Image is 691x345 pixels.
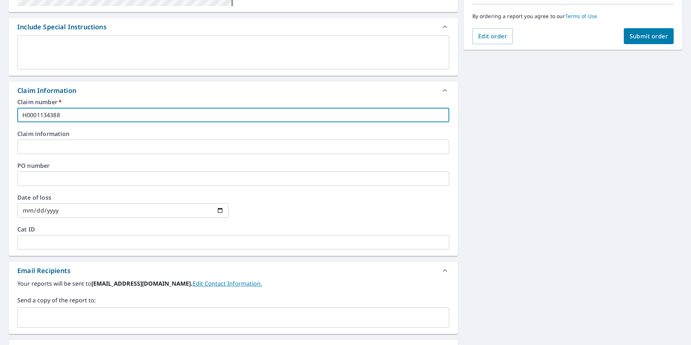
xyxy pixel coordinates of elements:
[472,13,674,20] p: By ordering a report you agree to our
[17,163,449,169] label: PO number
[9,82,458,99] div: Claim Information
[17,131,449,137] label: Claim information
[478,32,507,40] span: Edit order
[565,13,597,20] a: Terms of Use
[17,296,449,304] label: Send a copy of the report to:
[624,28,674,44] button: Submit order
[17,86,76,95] div: Claim Information
[91,280,193,287] b: [EMAIL_ADDRESS][DOMAIN_NAME].
[17,22,107,32] div: Include Special Instructions
[17,99,449,105] label: Claim number
[17,266,70,276] div: Email Recipients
[193,280,262,287] a: EditContactInfo
[17,195,229,200] label: Date of loss
[9,18,458,35] div: Include Special Instructions
[9,262,458,279] div: Email Recipients
[472,28,513,44] button: Edit order
[17,226,449,232] label: Cat ID
[630,32,668,40] span: Submit order
[17,279,449,288] label: Your reports will be sent to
